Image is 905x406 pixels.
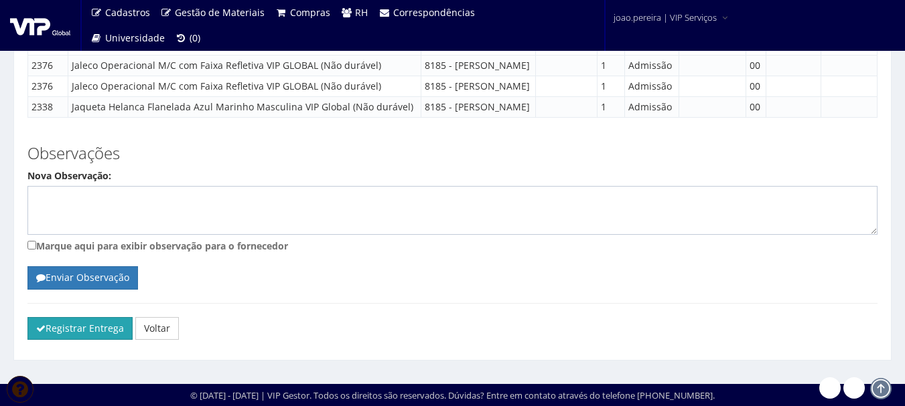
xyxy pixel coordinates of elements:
[421,56,535,76] td: 8185 - [PERSON_NAME]
[746,97,766,118] td: 00
[28,97,68,118] td: 2338
[190,389,715,402] div: © [DATE] - [DATE] | VIP Gestor. Todos os direitos são reservados. Dúvidas? Entre em contato atrav...
[28,76,68,97] td: 2376
[68,76,421,97] td: Jaleco Operacional M/C com Faixa Refletiva VIP GLOBAL (Não durável)
[597,76,625,97] td: 1
[355,6,368,19] span: RH
[68,97,421,118] td: Jaqueta Helanca Flanelada Azul Marinho Masculina VIP Global (Não durável)
[27,266,138,289] button: Enviar Observação
[746,56,766,76] td: 00
[175,6,265,19] span: Gestão de Materiais
[746,76,766,97] td: 00
[85,25,170,51] a: Universidade
[27,238,878,253] label: Marque aqui para exibir observação para o fornecedor
[393,6,475,19] span: Correspondências
[135,317,179,340] a: Voltar
[27,241,36,249] input: Marque aqui para exibir observação para o fornecedor
[170,25,206,51] a: (0)
[10,15,70,35] img: logo
[27,169,111,183] label: Nova Observação:
[290,6,330,19] span: Compras
[625,76,679,97] td: Admissão
[597,97,625,118] td: 1
[27,144,878,162] h3: Observações
[105,6,150,19] span: Cadastros
[421,76,535,97] td: 8185 - [PERSON_NAME]
[105,31,165,44] span: Universidade
[625,97,679,118] td: Admissão
[27,317,133,340] button: Registrar Entrega
[597,56,625,76] td: 1
[614,11,717,24] span: joao.pereira | VIP Serviços
[190,31,200,44] span: (0)
[68,56,421,76] td: Jaleco Operacional M/C com Faixa Refletiva VIP GLOBAL (Não durável)
[421,97,535,118] td: 8185 - [PERSON_NAME]
[625,56,679,76] td: Admissão
[28,56,68,76] td: 2376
